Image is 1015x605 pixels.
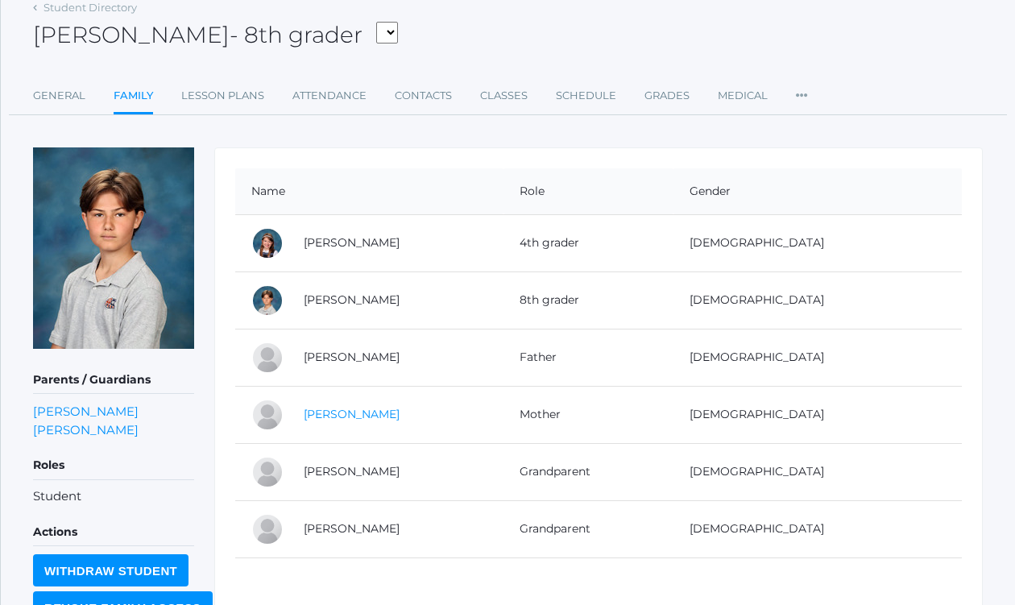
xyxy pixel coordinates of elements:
[304,235,400,250] a: [PERSON_NAME]
[33,147,194,349] img: Caiden Boyer
[33,23,398,48] h2: [PERSON_NAME]
[251,513,284,545] div: kim boyer
[304,350,400,364] a: [PERSON_NAME]
[304,521,400,536] a: [PERSON_NAME]
[304,407,400,421] a: [PERSON_NAME]
[503,271,673,329] td: 8th grader
[251,284,284,317] div: Caiden Boyer
[644,80,690,112] a: Grades
[503,329,673,386] td: Father
[556,80,616,112] a: Schedule
[114,80,153,114] a: Family
[33,519,194,546] h5: Actions
[673,443,962,500] td: [DEMOGRAPHIC_DATA]
[230,21,362,48] span: - 8th grader
[673,500,962,557] td: [DEMOGRAPHIC_DATA]
[43,1,137,14] a: Student Directory
[673,386,962,443] td: [DEMOGRAPHIC_DATA]
[503,500,673,557] td: Grandparent
[292,80,367,112] a: Attendance
[395,80,452,112] a: Contacts
[251,399,284,431] div: Britney Boyer
[33,452,194,479] h5: Roles
[251,456,284,488] div: lance boyer
[33,487,194,506] li: Student
[33,421,139,439] a: [PERSON_NAME]
[503,214,673,271] td: 4th grader
[718,80,768,112] a: Medical
[251,227,284,259] div: Brynn Boyer
[304,292,400,307] a: [PERSON_NAME]
[673,168,962,215] th: Gender
[33,554,188,586] input: Withdraw Student
[33,367,194,394] h5: Parents / Guardians
[480,80,528,112] a: Classes
[181,80,264,112] a: Lesson Plans
[673,271,962,329] td: [DEMOGRAPHIC_DATA]
[251,342,284,374] div: Kyle Boyer
[673,329,962,386] td: [DEMOGRAPHIC_DATA]
[503,386,673,443] td: Mother
[33,402,139,421] a: [PERSON_NAME]
[304,464,400,479] a: [PERSON_NAME]
[503,443,673,500] td: Grandparent
[503,168,673,215] th: Role
[33,80,85,112] a: General
[235,168,503,215] th: Name
[673,214,962,271] td: [DEMOGRAPHIC_DATA]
